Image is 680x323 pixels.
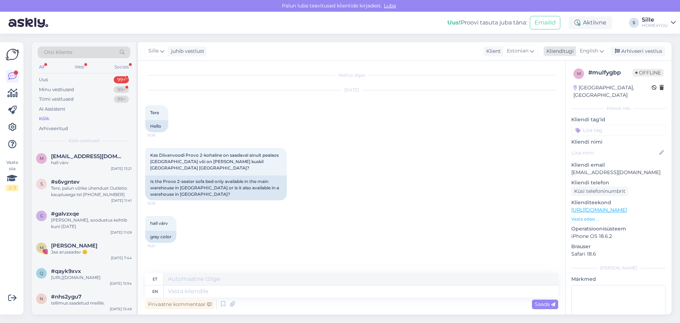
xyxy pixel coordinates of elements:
span: Sille [148,47,159,55]
p: [EMAIL_ADDRESS][DOMAIN_NAME] [571,169,666,176]
input: Lisa nimi [572,149,658,157]
div: Is the Provo 2-seater sofa bed only available in the main warehouse in [GEOGRAPHIC_DATA] or is it... [145,176,287,200]
span: Mari Klst [51,243,97,249]
div: juhib vestlust [168,48,204,55]
div: Kõik [39,115,49,122]
p: Kliendi email [571,161,666,169]
div: Küsi telefoninumbrit [571,186,628,196]
span: Kõik vestlused [69,138,100,144]
span: m [40,156,44,161]
input: Lisa tag [571,125,666,135]
p: Kliendi telefon [571,179,666,186]
a: [URL][DOMAIN_NAME] [571,207,627,213]
p: Kliendi tag'id [571,116,666,123]
div: [DATE] 13:21 [111,166,132,171]
div: Klienditugi [544,48,574,55]
p: Brauser [571,243,666,250]
p: Operatsioonisüsteem [571,225,666,233]
div: Hello [145,120,168,132]
div: Arhiveeri vestlus [611,46,665,56]
div: Uus [39,76,48,83]
div: Arhiveeritud [39,125,68,132]
p: Klienditeekond [571,199,666,206]
span: Kas Diivanvoodi Provo 2-kohaline on saadaval ainult pealaos [GEOGRAPHIC_DATA] või on [PERSON_NAME... [150,152,280,171]
div: S [629,18,639,28]
div: [PERSON_NAME] [571,265,666,271]
span: q [40,271,43,276]
div: [DATE] 15:54 [110,281,132,286]
div: Tiimi vestlused [39,96,74,103]
div: Vestlus algas [145,72,558,78]
div: [DATE] [145,87,558,93]
div: [DATE] 15:49 [110,306,132,312]
div: [PERSON_NAME], soodustus kehtib kuni [DATE] [51,217,132,230]
div: [DATE] 11:09 [110,230,132,235]
div: All [38,62,46,72]
span: n [40,296,43,301]
div: Web [73,62,86,72]
span: Offline [633,69,664,77]
span: m [577,71,581,76]
span: M [40,245,44,250]
div: [DATE] 7:44 [111,255,132,261]
div: Klient [483,48,501,55]
span: #s6vgntev [51,179,80,185]
span: 13:19 [147,201,174,206]
a: SilleHOME4YOU [642,17,676,28]
div: Proovi tasuta juba täna: [447,18,527,27]
span: #qayk9xvx [51,268,81,274]
div: Jaa arusaadav 🙃 [51,249,132,255]
span: Tere [150,110,159,115]
span: 13:21 [147,243,174,249]
div: 99+ [114,96,129,103]
p: Kliendi nimi [571,138,666,146]
span: g [40,213,43,218]
span: #nhs2ygu7 [51,294,81,300]
span: English [580,47,598,55]
div: # mulfygbp [588,68,633,77]
p: Safari 18.6 [571,250,666,258]
div: [URL][DOMAIN_NAME] [51,274,132,281]
div: gray color [145,231,176,243]
div: [GEOGRAPHIC_DATA], [GEOGRAPHIC_DATA] [573,84,652,99]
span: Estonian [507,47,528,55]
div: [DATE] 11:41 [111,198,132,203]
div: HOME4YOU [642,23,668,28]
img: Askly Logo [6,48,19,61]
div: Sille [642,17,668,23]
span: merilynmartinson9@gmail.com [51,153,125,160]
span: s [40,181,43,186]
div: Socials [113,62,130,72]
span: 13:18 [147,133,174,138]
div: AI Assistent [39,106,65,113]
span: Otsi kliente [44,49,72,56]
p: Märkmed [571,275,666,283]
div: Kliendi info [571,105,666,112]
div: 99+ [114,86,129,93]
div: et [153,273,157,285]
span: #galvzxqe [51,211,79,217]
div: Aktiivne [569,16,612,29]
div: Privaatne kommentaar [145,300,214,309]
b: Uus! [447,19,461,26]
span: hall värv [150,221,168,226]
p: Vaata edasi ... [571,216,666,222]
div: Vaata siia [6,159,18,191]
span: Saada [535,301,555,307]
div: en [152,285,158,297]
span: Luba [382,2,398,9]
div: Tere, palun võtke ühendust Outletio kauplusega tel [PHONE_NUMBER] [51,185,132,198]
div: Minu vestlused [39,86,74,93]
button: Emailid [530,16,560,29]
div: tellimus saadetud meilile. [51,300,132,306]
div: 99+ [114,76,129,83]
p: iPhone OS 18.6.2 [571,233,666,240]
div: 2 / 3 [6,185,18,191]
div: hall värv [51,160,132,166]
